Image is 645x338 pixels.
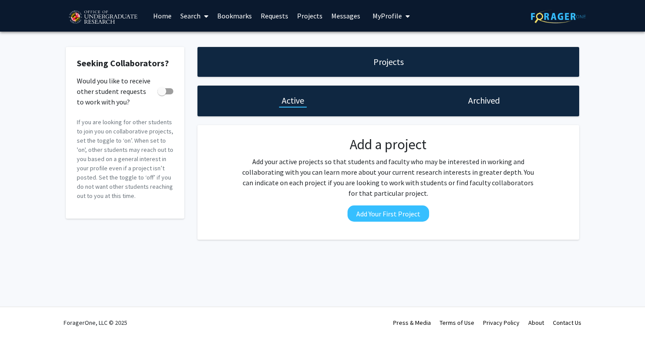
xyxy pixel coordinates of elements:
h2: Add a project [240,136,537,153]
a: Projects [293,0,327,31]
a: Search [176,0,213,31]
iframe: Chat [7,298,37,331]
a: Terms of Use [440,319,474,327]
h2: Seeking Collaborators? [77,58,173,68]
a: Privacy Policy [483,319,520,327]
button: Add Your First Project [348,205,429,222]
p: Add your active projects so that students and faculty who may be interested in working and collab... [240,156,537,198]
a: Messages [327,0,365,31]
p: If you are looking for other students to join you on collaborative projects, set the toggle to ‘o... [77,118,173,201]
div: ForagerOne, LLC © 2025 [64,307,127,338]
h1: Active [282,94,304,107]
a: About [528,319,544,327]
h1: Archived [468,94,500,107]
a: Contact Us [553,319,581,327]
a: Press & Media [393,319,431,327]
img: University of Maryland Logo [66,7,140,29]
span: Would you like to receive other student requests to work with you? [77,76,154,107]
a: Requests [256,0,293,31]
h1: Projects [373,56,404,68]
a: Bookmarks [213,0,256,31]
a: Home [149,0,176,31]
span: My Profile [373,11,402,20]
img: ForagerOne Logo [531,10,586,23]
